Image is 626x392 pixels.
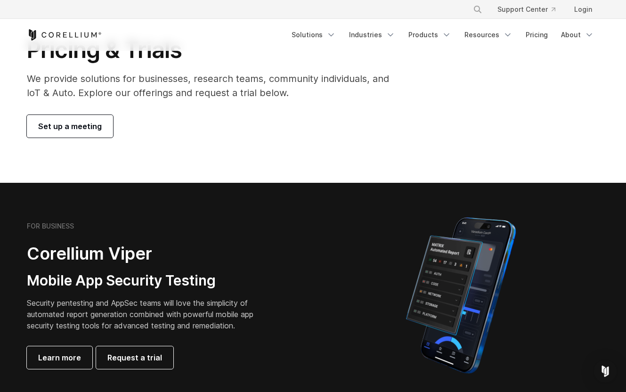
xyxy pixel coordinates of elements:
div: Navigation Menu [462,1,600,18]
p: Security pentesting and AppSec teams will love the simplicity of automated report generation comb... [27,297,268,331]
a: Products [403,26,457,43]
h2: Corellium Viper [27,243,268,264]
a: Solutions [286,26,341,43]
a: Request a trial [96,346,173,369]
p: We provide solutions for businesses, research teams, community individuals, and IoT & Auto. Explo... [27,72,402,100]
h6: FOR BUSINESS [27,222,74,230]
a: Set up a meeting [27,115,113,138]
button: Search [469,1,486,18]
h3: Mobile App Security Testing [27,272,268,290]
img: Corellium MATRIX automated report on iPhone showing app vulnerability test results across securit... [390,213,532,378]
a: Industries [343,26,401,43]
span: Learn more [38,352,81,363]
a: About [555,26,600,43]
span: Set up a meeting [38,121,102,132]
a: Login [567,1,600,18]
a: Resources [459,26,518,43]
a: Pricing [520,26,553,43]
div: Open Intercom Messenger [594,360,617,383]
span: Request a trial [107,352,162,363]
a: Learn more [27,346,92,369]
a: Support Center [490,1,563,18]
a: Corellium Home [27,29,102,41]
div: Navigation Menu [286,26,600,43]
